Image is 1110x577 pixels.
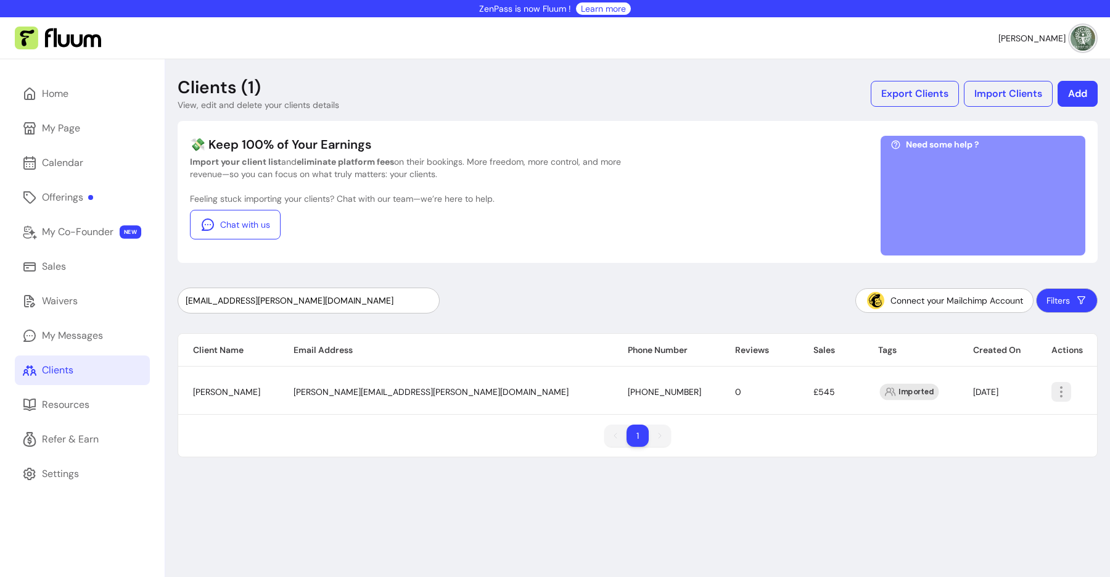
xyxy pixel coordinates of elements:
[297,156,394,167] b: eliminate platform fees
[998,26,1095,51] button: avatar[PERSON_NAME]
[479,2,571,15] p: ZenPass is now Fluum !
[120,225,141,239] span: NEW
[866,291,886,310] img: Mailchimp Icon
[190,156,622,180] p: and on their bookings. More freedom, more control, and more revenue—so you can focus on what trul...
[42,259,66,274] div: Sales
[581,2,626,15] a: Learn more
[15,252,150,281] a: Sales
[15,217,150,247] a: My Co-Founder NEW
[42,121,80,136] div: My Page
[42,190,93,205] div: Offerings
[178,77,261,99] p: Clients (1)
[1071,26,1095,51] img: avatar
[42,328,103,343] div: My Messages
[42,294,78,309] div: Waivers
[190,210,281,239] a: Chat with us
[15,79,150,109] a: Home
[958,334,1037,367] th: Created On
[15,459,150,489] a: Settings
[42,397,89,412] div: Resources
[598,418,677,453] nav: pagination navigation
[613,334,720,367] th: Phone Number
[178,99,339,111] p: View, edit and delete your clients details
[1037,334,1097,367] th: Actions
[998,32,1066,44] span: [PERSON_NAME]
[871,81,959,107] button: Export Clients
[855,288,1034,313] button: Connect your Mailchimp Account
[279,334,613,367] th: Email Address
[15,114,150,143] a: My Page
[294,386,569,397] span: [PERSON_NAME][EMAIL_ADDRESS][PERSON_NAME][DOMAIN_NAME]
[906,138,979,151] span: Need some help ?
[193,386,260,397] span: [PERSON_NAME]
[1058,81,1098,107] button: Add
[15,286,150,316] a: Waivers
[15,390,150,420] a: Resources
[964,81,1053,107] button: Import Clients
[880,384,939,401] div: Imported
[42,432,99,447] div: Refer & Earn
[190,193,622,205] p: Feeling stuck importing your clients? Chat with our team—we’re here to help.
[15,321,150,351] a: My Messages
[15,183,150,212] a: Offerings
[813,386,835,397] span: £545
[42,363,73,378] div: Clients
[863,334,958,367] th: Tags
[1036,288,1098,313] button: Filters
[15,425,150,454] a: Refer & Earn
[42,156,83,170] div: Calendar
[15,27,101,50] img: Fluum Logo
[190,136,622,153] p: 💸 Keep 100% of Your Earnings
[720,334,799,367] th: Reviews
[973,386,998,397] span: [DATE]
[42,467,79,481] div: Settings
[178,334,279,367] th: Client Name
[735,386,741,397] span: 0
[15,148,150,178] a: Calendar
[628,386,701,397] span: [PHONE_NUMBER]
[799,334,863,367] th: Sales
[190,156,281,167] b: Import your client list
[627,425,649,447] li: pagination item 1 active
[42,225,113,239] div: My Co-Founder
[15,355,150,385] a: Clients
[42,86,68,101] div: Home
[186,294,432,307] input: Search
